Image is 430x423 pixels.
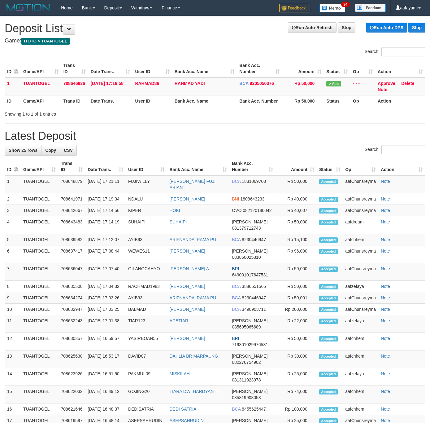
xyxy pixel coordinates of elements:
a: Note [381,266,390,271]
th: Action: activate to sort column ascending [378,158,425,175]
td: WEWES11 [126,245,167,263]
span: Valid transaction [326,81,341,86]
span: Accepted [319,179,338,184]
td: 16 [5,403,21,415]
span: BRI [232,266,239,271]
td: aafChunsreyma [343,263,378,281]
td: aafzefaya [343,368,378,386]
span: Copy 1831069703 to clipboard [242,179,266,184]
td: GILANGCAHYO [126,263,167,281]
td: 708643483 [58,216,85,234]
td: [DATE] 16:51:50 [85,368,126,386]
td: [DATE] 16:49:12 [85,386,126,403]
td: 2 [5,193,21,205]
td: 7 [5,263,21,281]
span: Accepted [319,336,338,341]
td: [DATE] 17:04:32 [85,281,126,292]
td: 1 [5,175,21,193]
td: 12 [5,333,21,350]
span: Copy 649001017647531 to clipboard [232,272,268,277]
td: Rp 50,000 [276,175,317,193]
span: BCA [232,237,241,242]
td: aafchhem [343,333,378,350]
th: ID [5,95,21,107]
td: [DATE] 17:21:11 [85,175,126,193]
span: Copy 081311923978 to clipboard [232,377,261,382]
td: [DATE] 17:19:34 [85,193,126,205]
td: 708637417 [58,245,85,263]
td: NDALU [126,193,167,205]
th: User ID: activate to sort column ascending [126,158,167,175]
label: Search: [365,145,425,154]
span: Accepted [319,407,338,412]
span: Copy 082120180042 to clipboard [243,208,271,213]
td: DAVID87 [126,350,167,368]
td: 708639582 [58,234,85,245]
a: ARIFNANDA IRAMA PU [169,295,216,300]
span: BCA [232,284,241,289]
th: Action [375,95,425,107]
th: ID: activate to sort column descending [5,158,21,175]
span: Copy 082276754902 to clipboard [232,360,261,365]
a: Note [381,307,390,312]
span: Accepted [319,389,338,394]
a: CSV [60,145,77,156]
td: aafzefaya [343,281,378,292]
th: Status: activate to sort column ascending [324,60,350,77]
td: TUANTOGEL [21,175,58,193]
label: Search: [365,47,425,56]
a: Note [378,87,387,92]
a: Stop [338,22,355,33]
td: [DATE] 16:48:37 [85,403,126,415]
th: Game/API: activate to sort column ascending [21,158,58,175]
td: 6 [5,245,21,263]
a: Run Auto-Refresh [288,22,337,33]
th: Op: activate to sort column ascending [350,60,375,77]
span: [DATE] 17:16:58 [91,81,124,86]
span: [PERSON_NAME] [232,354,267,359]
a: Note [381,219,390,224]
td: [DATE] 17:12:07 [85,234,126,245]
th: User ID [132,95,172,107]
a: Approve [378,81,395,86]
td: PAKMUL09 [126,368,167,386]
td: TUANTOGEL [21,245,58,263]
input: Search: [381,47,425,56]
span: Copy 719301029976531 to clipboard [232,342,268,347]
td: 708622032 [58,386,85,403]
h4: Game: [5,38,425,44]
td: TUANTOGEL [21,292,58,304]
td: YASIRBOAN55 [126,333,167,350]
a: Note [381,284,390,289]
span: Show 25 rows [9,148,37,153]
span: [PERSON_NAME] [232,371,267,376]
span: [PERSON_NAME] [232,219,267,224]
div: Showing 1 to 1 of 1 entries [5,108,175,117]
span: Accepted [319,267,338,272]
a: RAHMAD YADI [175,81,205,86]
span: Copy 085695065689 to clipboard [232,324,261,329]
a: Note [381,318,390,323]
span: Accepted [319,197,338,202]
td: 708636047 [58,263,85,281]
th: Action: activate to sort column ascending [375,60,425,77]
span: Copy 8230446947 to clipboard [242,237,266,242]
td: 708642667 [58,205,85,216]
span: BNI [232,196,239,201]
td: [DATE] 17:07:40 [85,263,126,281]
td: 708632243 [58,315,85,333]
a: Note [381,295,390,300]
span: [PERSON_NAME] [232,249,267,253]
th: Bank Acc. Name [172,95,237,107]
img: panduan.png [355,4,386,12]
span: Copy 3880551565 to clipboard [242,284,266,289]
th: Amount: activate to sort column ascending [276,158,317,175]
span: 708646936 [63,81,85,86]
span: [PERSON_NAME] [232,389,267,394]
th: Op [350,95,375,107]
span: Accepted [319,319,338,324]
span: BCA [232,295,241,300]
td: 14 [5,368,21,386]
h1: Deposit List [5,22,425,35]
a: [PERSON_NAME] [169,284,205,289]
